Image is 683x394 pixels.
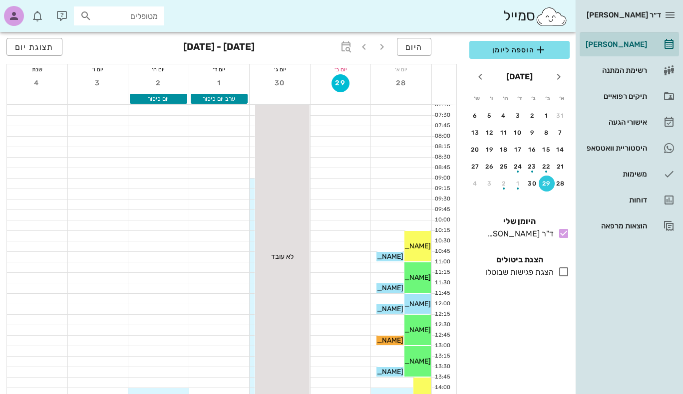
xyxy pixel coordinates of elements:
div: יום ה׳ [128,64,189,74]
div: 20 [467,146,483,153]
a: רשימת המתנה [580,58,679,82]
div: 10:15 [432,226,452,235]
div: 17 [510,146,526,153]
button: 3 [510,108,526,124]
button: 3 [89,74,107,92]
button: 14 [553,142,569,158]
div: 07:45 [432,122,452,130]
button: 21 [553,159,569,175]
div: 31 [553,112,569,119]
button: 4 [467,176,483,192]
div: 22 [539,163,555,170]
div: 27 [467,163,483,170]
div: שבת [7,64,67,74]
div: 26 [482,163,498,170]
div: 08:00 [432,132,452,141]
button: 19 [482,142,498,158]
div: ד"ר [PERSON_NAME] [483,228,554,240]
span: תצוגת יום [15,42,54,52]
div: הוצאות מרפאה [584,222,647,230]
button: 15 [539,142,555,158]
div: 5 [482,112,498,119]
div: יום א׳ [371,64,431,74]
button: תצוגת יום [6,38,62,56]
button: 8 [539,125,555,141]
div: 11:30 [432,279,452,287]
div: 12:30 [432,321,452,329]
div: 21 [553,163,569,170]
div: 7 [553,129,569,136]
a: תיקים רפואיים [580,84,679,108]
span: תג [29,8,35,14]
div: 07:15 [432,101,452,109]
button: 25 [496,159,512,175]
span: 30 [271,79,289,87]
div: 12:15 [432,310,452,319]
h4: היומן שלי [469,215,570,227]
button: חודש הבא [471,68,489,86]
span: לא עובד [271,252,294,261]
button: 3 [482,176,498,192]
div: 15 [539,146,555,153]
div: רשימת המתנה [584,66,647,74]
div: יום ו׳ [68,64,128,74]
button: [DATE] [502,67,537,87]
button: 7 [553,125,569,141]
span: 29 [332,79,349,87]
span: 2 [149,79,167,87]
button: 23 [524,159,540,175]
button: 28 [392,74,410,92]
div: סמייל [503,5,568,27]
button: 6 [467,108,483,124]
button: 17 [510,142,526,158]
div: 28 [553,180,569,187]
div: 09:00 [432,174,452,183]
div: 13:45 [432,373,452,382]
div: 25 [496,163,512,170]
span: 4 [28,79,46,87]
button: היום [397,38,431,56]
div: 12:00 [432,300,452,308]
a: דוחות [580,188,679,212]
div: 10:30 [432,237,452,245]
button: חודש שעבר [550,68,568,86]
div: 10:45 [432,247,452,256]
div: 1 [510,180,526,187]
div: יום ג׳ [250,64,310,74]
div: דוחות [584,196,647,204]
div: 08:30 [432,153,452,162]
th: ד׳ [513,90,526,107]
div: 10 [510,129,526,136]
button: 30 [524,176,540,192]
div: 19 [482,146,498,153]
button: 24 [510,159,526,175]
span: הוספה ליומן [477,44,562,56]
button: 5 [482,108,498,124]
div: 12 [482,129,498,136]
button: 12 [482,125,498,141]
span: יום כיפור [148,95,169,102]
div: 09:30 [432,195,452,203]
button: 22 [539,159,555,175]
span: ד״ר [PERSON_NAME] [587,10,661,19]
button: 30 [271,74,289,92]
button: 2 [149,74,167,92]
th: ה׳ [499,90,512,107]
button: 1 [510,176,526,192]
div: 09:45 [432,205,452,214]
span: ערב יום כיפור [203,95,235,102]
div: 13 [467,129,483,136]
button: 4 [496,108,512,124]
button: 29 [332,74,349,92]
div: 9 [524,129,540,136]
th: א׳ [556,90,569,107]
a: אישורי הגעה [580,110,679,134]
div: 10:00 [432,216,452,224]
div: 3 [482,180,498,187]
div: [PERSON_NAME] [584,40,647,48]
div: היסטוריית וואטסאפ [584,144,647,152]
button: 11 [496,125,512,141]
div: 08:15 [432,143,452,151]
button: 9 [524,125,540,141]
button: 1 [539,108,555,124]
